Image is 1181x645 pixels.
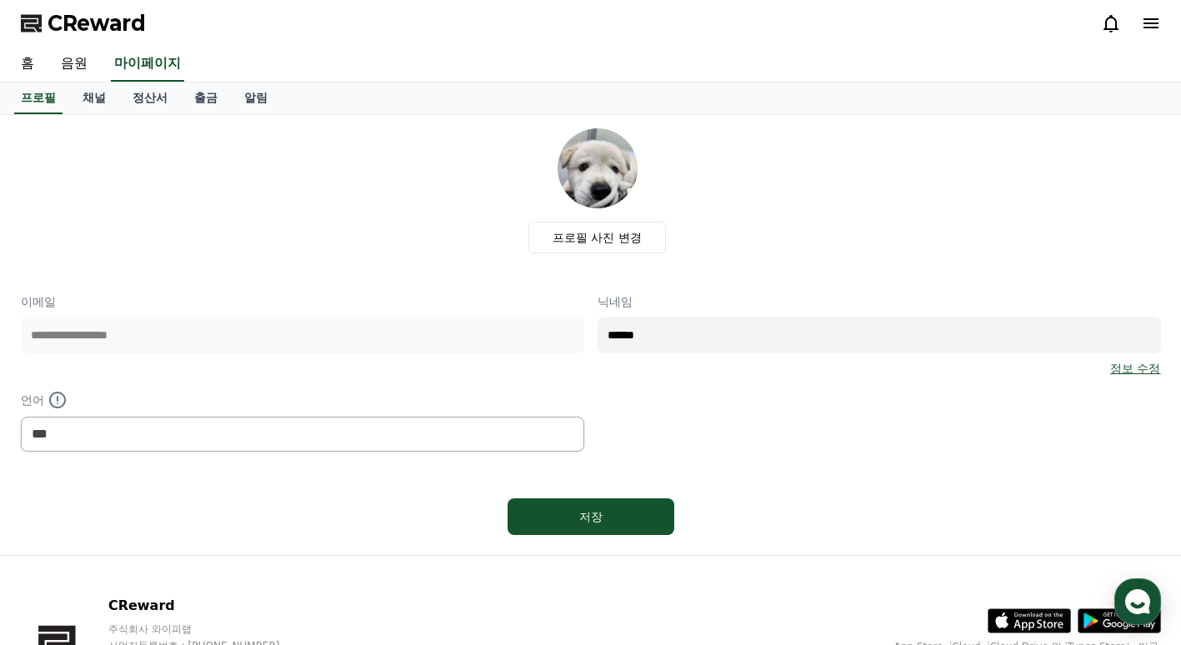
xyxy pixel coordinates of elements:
img: profile_image [558,128,638,208]
div: 저장 [541,508,641,525]
span: CReward [48,10,146,37]
p: 주식회사 와이피랩 [108,622,312,636]
a: 채널 [69,82,119,114]
p: 이메일 [21,293,584,310]
p: 닉네임 [598,293,1161,310]
button: 저장 [508,498,674,535]
a: 홈 [8,47,48,82]
p: 언어 [21,390,584,410]
a: 마이페이지 [111,47,184,82]
label: 프로필 사진 변경 [528,222,666,253]
a: CReward [21,10,146,37]
a: 정보 수정 [1110,360,1160,377]
a: 알림 [231,82,281,114]
a: 음원 [48,47,101,82]
a: 정산서 [119,82,181,114]
a: 출금 [181,82,231,114]
p: CReward [108,596,312,616]
a: 프로필 [14,82,63,114]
